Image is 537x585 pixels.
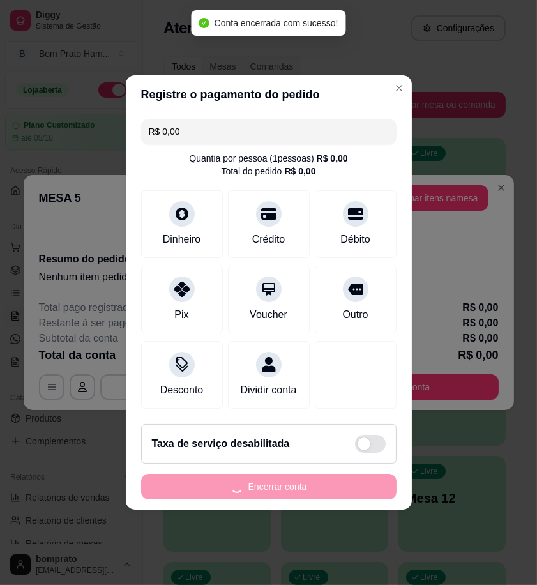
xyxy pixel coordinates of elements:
[174,307,188,323] div: Pix
[163,232,201,247] div: Dinheiro
[221,165,315,178] div: Total do pedido
[250,307,287,323] div: Voucher
[189,152,347,165] div: Quantia por pessoa ( 1 pessoas)
[340,232,370,247] div: Débito
[317,152,348,165] div: R$ 0,00
[126,75,412,114] header: Registre o pagamento do pedido
[284,165,315,178] div: R$ 0,00
[149,119,389,144] input: Ex.: hambúrguer de cordeiro
[160,383,204,398] div: Desconto
[240,383,296,398] div: Dividir conta
[342,307,368,323] div: Outro
[389,78,409,98] button: Close
[215,18,338,28] span: Conta encerrada com sucesso!
[199,18,209,28] span: check-circle
[252,232,285,247] div: Crédito
[152,436,290,452] h2: Taxa de serviço desabilitada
